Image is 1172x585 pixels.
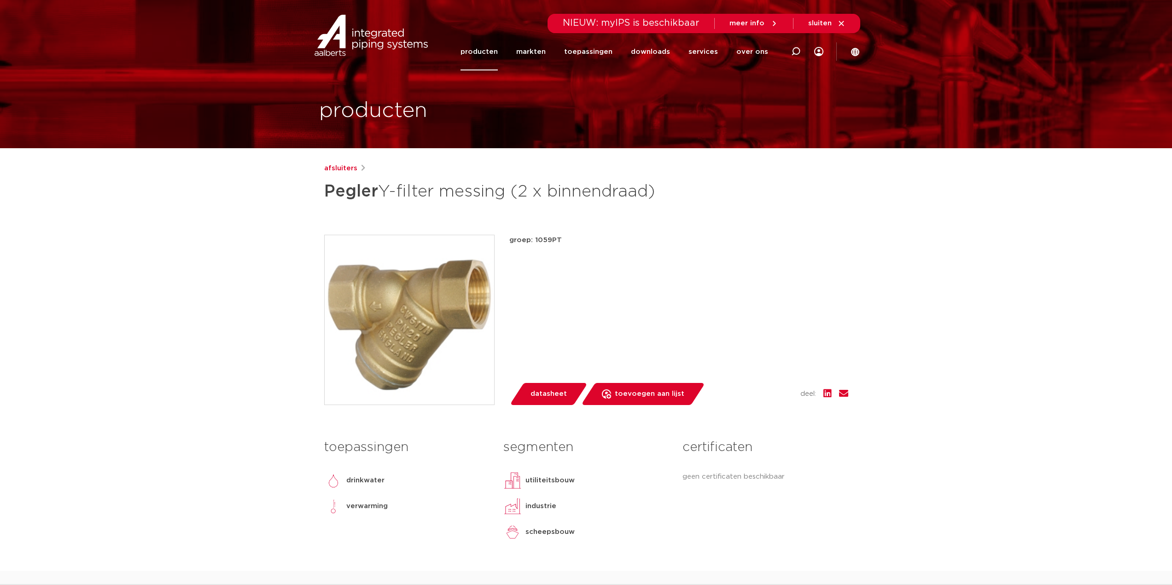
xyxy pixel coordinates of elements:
[525,527,575,538] p: scheepsbouw
[688,33,718,70] a: services
[324,178,670,205] h1: Y-filter messing (2 x binnendraad)
[808,19,845,28] a: sluiten
[346,475,385,486] p: drinkwater
[503,471,522,490] img: utiliteitsbouw
[631,33,670,70] a: downloads
[324,438,490,457] h3: toepassingen
[814,33,823,70] div: my IPS
[563,18,700,28] span: NIEUW: myIPS is beschikbaar
[682,438,848,457] h3: certificaten
[729,19,778,28] a: meer info
[324,183,378,200] strong: Pegler
[509,235,848,246] p: groep: 1059PT
[800,388,816,400] span: deel:
[503,497,522,515] img: industrie
[346,501,388,512] p: verwarming
[324,163,357,174] a: afsluiters
[525,475,575,486] p: utiliteitsbouw
[461,33,498,70] a: producten
[325,235,494,405] img: Product Image for Pegler Y-filter messing (2 x binnendraad)
[324,471,343,490] img: drinkwater
[564,33,612,70] a: toepassingen
[503,438,669,457] h3: segmenten
[319,96,427,126] h1: producten
[682,471,848,482] p: geen certificaten beschikbaar
[503,523,522,541] img: scheepsbouw
[461,33,768,70] nav: Menu
[615,387,684,401] span: toevoegen aan lijst
[729,20,764,27] span: meer info
[525,501,556,512] p: industrie
[736,33,768,70] a: over ons
[531,387,567,401] span: datasheet
[808,20,832,27] span: sluiten
[509,383,588,405] a: datasheet
[324,497,343,515] img: verwarming
[516,33,546,70] a: markten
